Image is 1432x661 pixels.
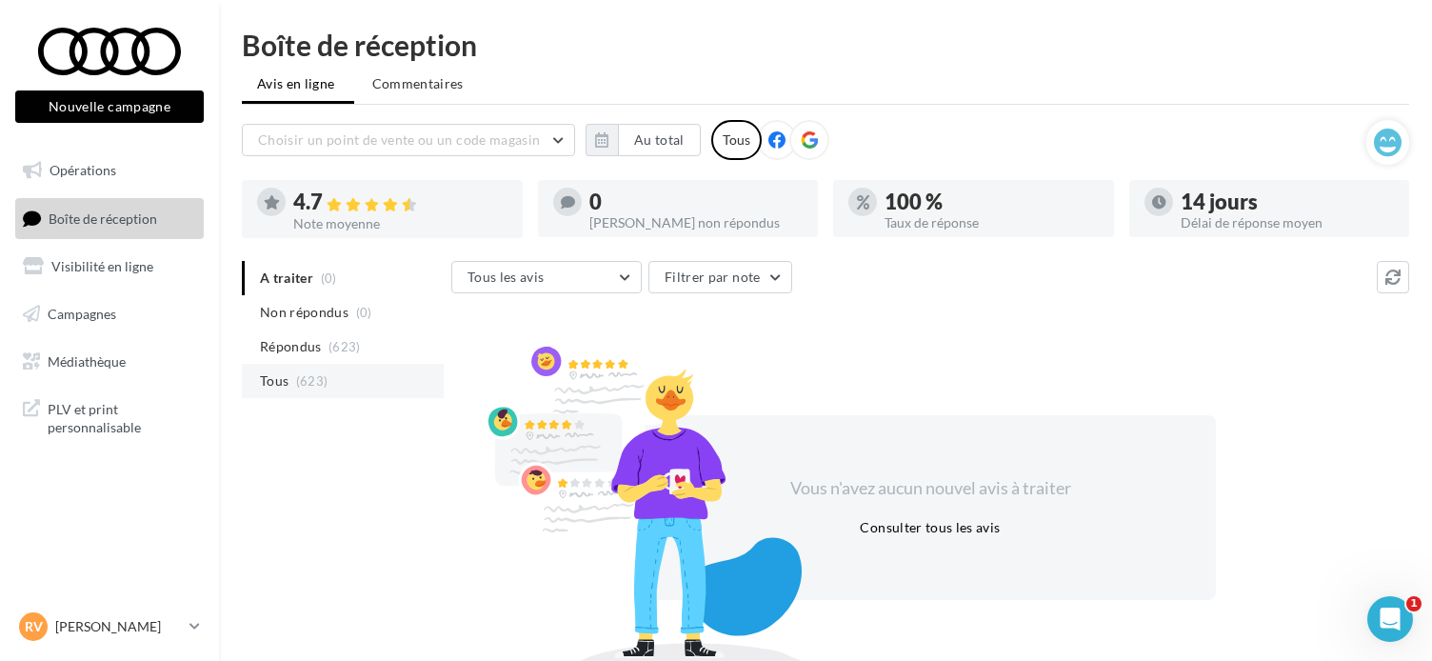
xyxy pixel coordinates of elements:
a: Boîte de réception [11,198,208,239]
span: Opérations [50,162,116,178]
div: Note moyenne [293,217,507,230]
button: Choisir un point de vente ou un code magasin [242,124,575,156]
div: 0 [589,191,804,212]
a: PLV et print personnalisable [11,389,208,445]
a: Campagnes [11,294,208,334]
div: Tous [711,120,762,160]
span: Commentaires [372,74,464,93]
button: Nouvelle campagne [15,90,204,123]
div: Délai de réponse moyen [1181,216,1395,230]
button: Au total [586,124,701,156]
span: Tous les avis [467,269,545,285]
span: 1 [1406,596,1422,611]
button: Tous les avis [451,261,642,293]
span: Choisir un point de vente ou un code magasin [258,131,540,148]
span: Campagnes [48,306,116,322]
span: PLV et print personnalisable [48,396,196,437]
iframe: Intercom live chat [1367,596,1413,642]
div: [PERSON_NAME] non répondus [589,216,804,230]
span: (623) [328,339,361,354]
a: RV [PERSON_NAME] [15,609,204,645]
div: 100 % [885,191,1099,212]
div: Taux de réponse [885,216,1099,230]
span: Non répondus [260,303,348,322]
span: Tous [260,371,288,391]
p: [PERSON_NAME] [55,617,182,636]
button: Filtrer par note [648,261,792,293]
span: Visibilité en ligne [51,258,153,274]
span: Boîte de réception [49,210,157,226]
span: (0) [356,305,372,320]
span: RV [25,617,43,636]
button: Au total [618,124,701,156]
div: Vous n'avez aucun nouvel avis à traiter [766,476,1094,501]
span: Répondus [260,337,322,356]
a: Médiathèque [11,342,208,382]
a: Visibilité en ligne [11,247,208,287]
a: Opérations [11,150,208,190]
span: Médiathèque [48,352,126,369]
span: (623) [296,373,328,389]
button: Consulter tous les avis [852,516,1007,539]
div: 14 jours [1181,191,1395,212]
div: Boîte de réception [242,30,1409,59]
div: 4.7 [293,191,507,213]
